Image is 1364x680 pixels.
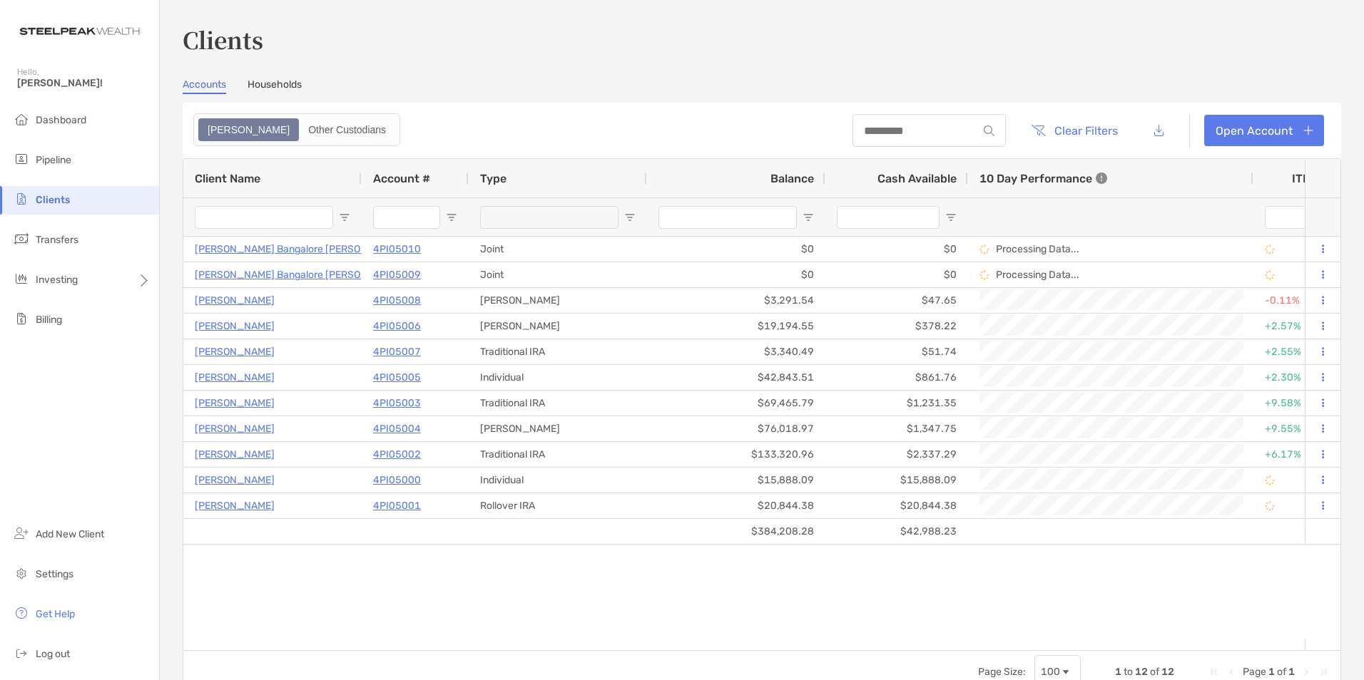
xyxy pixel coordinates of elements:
p: [PERSON_NAME] [195,471,275,489]
span: 12 [1135,666,1148,678]
span: Balance [770,172,814,185]
img: transfers icon [13,230,30,247]
div: Other Custodians [300,120,394,140]
div: Traditional IRA [469,391,647,416]
a: [PERSON_NAME] [195,343,275,361]
div: $69,465.79 [647,391,825,416]
div: Joint [469,262,647,287]
div: First Page [1208,666,1220,678]
span: Cash Available [877,172,957,185]
input: Account # Filter Input [373,206,440,229]
div: $1,231.35 [825,391,968,416]
span: Investing [36,274,78,286]
a: 4PI05007 [373,343,421,361]
div: $3,291.54 [647,288,825,313]
a: 4PI05005 [373,369,421,386]
span: Settings [36,568,73,580]
img: Processing Data icon [1265,475,1275,485]
input: ITD Filter Input [1265,206,1310,229]
span: 1 [1115,666,1121,678]
span: Dashboard [36,114,86,126]
div: Next Page [1301,666,1312,678]
a: [PERSON_NAME] Bangalore [PERSON_NAME] [195,240,405,258]
a: [PERSON_NAME] Bangalore [PERSON_NAME] [195,266,405,284]
div: $42,988.23 [825,519,968,544]
div: Page Size: [978,666,1026,678]
div: $51.74 [825,339,968,364]
a: [PERSON_NAME] [195,394,275,412]
p: Processing Data... [996,269,1079,281]
img: settings icon [13,565,30,582]
div: $133,320.96 [647,442,825,467]
div: $1,347.75 [825,416,968,441]
span: Pipeline [36,154,71,166]
h3: Clients [183,23,1341,56]
span: 1 [1268,666,1275,678]
div: $19,194.55 [647,314,825,339]
img: clients icon [13,190,30,207]
img: Zoe Logo [17,6,142,57]
div: 100 [1041,666,1060,678]
span: Billing [36,314,62,326]
a: [PERSON_NAME] [195,317,275,335]
div: $47.65 [825,288,968,313]
span: of [1277,666,1286,678]
div: [PERSON_NAME] [469,288,647,313]
a: [PERSON_NAME] [195,292,275,309]
div: Previous Page [1226,666,1237,678]
button: Open Filter Menu [945,212,957,223]
span: 1 [1288,666,1295,678]
p: 4PI05000 [373,471,421,489]
button: Open Filter Menu [446,212,457,223]
div: [PERSON_NAME] [469,416,647,441]
a: 4PI05008 [373,292,421,309]
div: Individual [469,365,647,390]
img: billing icon [13,310,30,327]
div: -0.11% [1265,289,1328,312]
div: $0 [647,262,825,287]
div: $378.22 [825,314,968,339]
p: [PERSON_NAME] [195,497,275,515]
a: [PERSON_NAME] [195,420,275,438]
span: Transfers [36,234,78,246]
img: Processing Data icon [1265,270,1275,280]
span: Get Help [36,608,75,620]
div: [PERSON_NAME] [469,314,647,339]
div: segmented control [193,113,400,146]
input: Balance Filter Input [658,206,797,229]
p: [PERSON_NAME] [195,445,275,463]
div: $0 [825,237,968,262]
div: $384,208.28 [647,519,825,544]
div: +9.55% [1265,417,1328,441]
button: Open Filter Menu [624,212,636,223]
button: Clear Filters [1020,115,1129,146]
span: Page [1243,666,1266,678]
a: 4PI05006 [373,317,421,335]
span: [PERSON_NAME]! [17,77,151,89]
div: $0 [825,262,968,287]
div: $3,340.49 [647,339,825,364]
div: Traditional IRA [469,442,647,467]
div: +2.55% [1265,340,1328,364]
p: [PERSON_NAME] [195,369,275,386]
a: 4PI05010 [373,240,421,258]
img: investing icon [13,270,30,287]
p: 4PI05004 [373,420,421,438]
img: Processing Data icon [979,270,989,280]
img: dashboard icon [13,110,30,128]
a: Households [248,78,302,94]
p: 4PI05001 [373,497,421,515]
img: get-help icon [13,604,30,622]
div: +2.30% [1265,366,1328,389]
span: Client Name [195,172,260,185]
